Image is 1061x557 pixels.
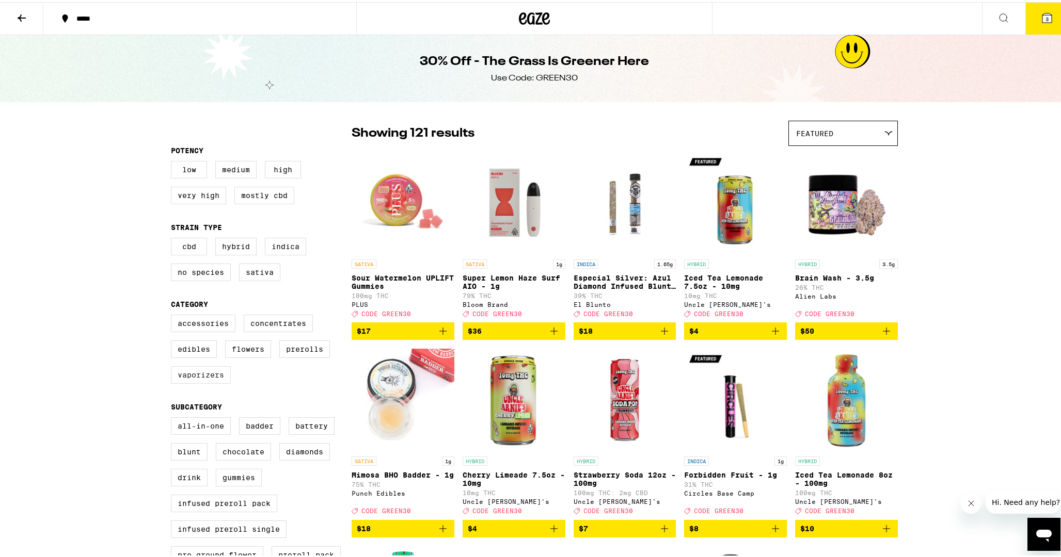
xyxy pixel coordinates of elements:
button: Add to bag [352,320,454,338]
div: Bloom Brand [463,299,565,306]
button: Add to bag [574,518,676,535]
a: Open page for Super Lemon Haze Surf AIO - 1g from Bloom Brand [463,149,565,320]
p: 1.65g [654,257,676,267]
span: CODE GREEN30 [805,506,854,513]
a: Open page for Iced Tea Lemonade 7.5oz - 10mg from Uncle Arnie's [684,149,787,320]
a: Open page for Cherry Limeade 7.5oz - 10mg from Uncle Arnie's [463,346,565,517]
label: Vaporizers [171,364,231,382]
p: Sour Watermelon UPLIFT Gummies [352,272,454,288]
p: SATIVA [463,257,487,267]
iframe: Button to launch messaging window [1027,516,1060,549]
span: Featured [796,127,833,136]
label: Battery [289,415,335,433]
div: Uncle [PERSON_NAME]'s [795,496,898,503]
p: INDICA [574,257,598,267]
label: Diamonds [279,441,330,458]
div: Punch Edibles [352,488,454,495]
span: CODE GREEN30 [694,308,743,315]
label: Very High [171,185,226,202]
p: Especial Silver: Azul Diamond Infused Blunt - 1.65g [574,272,676,288]
label: Flowers [225,338,271,356]
p: SATIVA [352,454,376,464]
p: Strawberry Soda 12oz - 100mg [574,469,676,485]
label: Medium [215,159,257,176]
span: $4 [468,522,477,531]
span: $36 [468,325,482,333]
label: No Species [171,261,231,279]
a: Open page for Sour Watermelon UPLIFT Gummies from PLUS [352,149,454,320]
p: 79% THC [463,290,565,297]
p: Brain Wash - 3.5g [795,272,898,280]
p: SATIVA [352,257,376,267]
p: Forbidden Fruit - 1g [684,469,787,477]
button: Add to bag [795,320,898,338]
label: All-In-One [171,415,231,433]
p: 10mg THC [684,290,787,297]
p: 1g [553,257,565,267]
span: CODE GREEN30 [583,308,633,315]
div: El Blunto [574,299,676,306]
span: 3 [1046,14,1049,20]
div: PLUS [352,299,454,306]
a: Open page for Mimosa BHO Badder - 1g from Punch Edibles [352,346,454,517]
label: High [265,159,301,176]
a: Open page for Forbidden Fruit - 1g from Circles Base Camp [684,346,787,517]
span: $10 [800,522,814,531]
p: HYBRID [463,454,487,464]
p: 1g [774,454,787,464]
span: CODE GREEN30 [361,506,411,513]
p: 39% THC [574,290,676,297]
button: Add to bag [352,518,454,535]
p: HYBRID [795,257,820,267]
p: HYBRID [574,454,598,464]
span: $18 [357,522,371,531]
span: CODE GREEN30 [472,308,522,315]
p: Cherry Limeade 7.5oz - 10mg [463,469,565,485]
button: Add to bag [684,518,787,535]
p: Mimosa BHO Badder - 1g [352,469,454,477]
img: Circles Base Camp - Forbidden Fruit - 1g [684,346,787,449]
label: Infused Preroll Pack [171,493,277,510]
label: Indica [265,236,306,253]
label: Prerolls [279,338,330,356]
img: Uncle Arnie's - Iced Tea Lemonade 8oz - 100mg [795,346,898,449]
span: $8 [689,522,699,531]
img: PLUS - Sour Watermelon UPLIFT Gummies [352,149,454,252]
p: 75% THC [352,479,454,486]
button: Add to bag [463,518,565,535]
span: $17 [357,325,371,333]
label: Edibles [171,338,217,356]
button: Add to bag [574,320,676,338]
p: 31% THC [684,479,787,486]
img: Uncle Arnie's - Cherry Limeade 7.5oz - 10mg [463,346,565,449]
p: Iced Tea Lemonade 8oz - 100mg [795,469,898,485]
img: Punch Edibles - Mimosa BHO Badder - 1g [352,346,454,449]
span: CODE GREEN30 [472,506,522,513]
p: Showing 121 results [352,123,474,140]
p: 100mg THC [795,487,898,494]
p: 26% THC [795,282,898,289]
iframe: Message from company [986,489,1060,512]
div: Uncle [PERSON_NAME]'s [574,496,676,503]
span: CODE GREEN30 [583,506,633,513]
label: Infused Preroll Single [171,518,287,536]
p: INDICA [684,454,709,464]
div: Uncle [PERSON_NAME]'s [684,299,787,306]
span: CODE GREEN30 [694,506,743,513]
label: CBD [171,236,207,253]
iframe: Close message [961,491,981,512]
label: Drink [171,467,208,484]
label: Badder [239,415,280,433]
img: Alien Labs - Brain Wash - 3.5g [795,149,898,252]
div: Uncle [PERSON_NAME]'s [463,496,565,503]
div: Use Code: GREEN30 [491,71,578,82]
a: Open page for Brain Wash - 3.5g from Alien Labs [795,149,898,320]
legend: Subcategory [171,401,222,409]
label: Hybrid [215,236,257,253]
p: HYBRID [795,454,820,464]
span: $50 [800,325,814,333]
legend: Potency [171,144,203,153]
div: Alien Labs [795,291,898,298]
button: Add to bag [684,320,787,338]
label: Accessories [171,313,235,330]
